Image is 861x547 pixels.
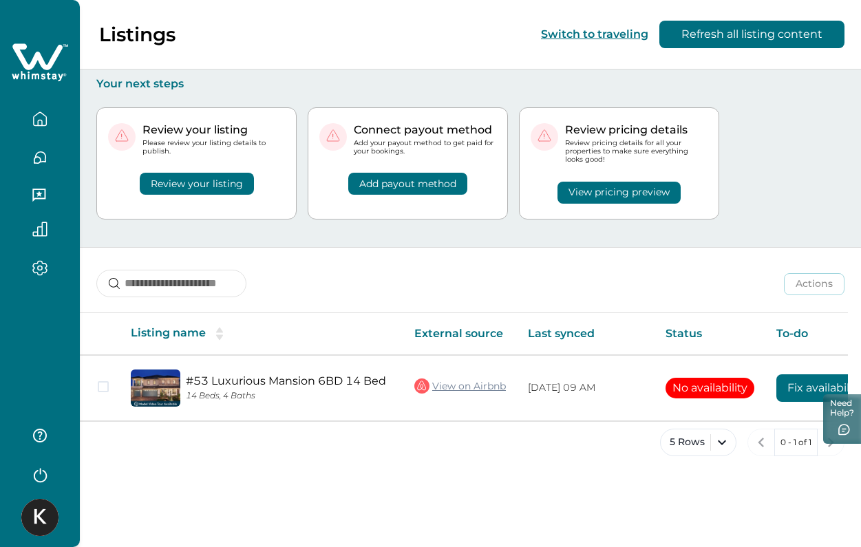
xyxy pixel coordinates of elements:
[131,369,180,407] img: propertyImage_#53 Luxurious Mansion 6BD 14 Bed
[660,429,736,456] button: 5 Rows
[414,377,506,395] a: View on Airbnb
[565,139,708,164] p: Review pricing details for all your properties to make sure everything looks good!
[142,139,285,155] p: Please review your listing details to publish.
[817,429,844,456] button: next page
[142,123,285,137] p: Review your listing
[666,378,754,398] button: No availability
[403,313,517,355] th: External source
[541,28,648,41] button: Switch to traveling
[774,429,818,456] button: 0 - 1 of 1
[784,273,844,295] button: Actions
[354,139,496,155] p: Add your payout method to get paid for your bookings.
[655,313,765,355] th: Status
[557,182,681,204] button: View pricing preview
[186,374,392,387] a: #53 Luxurious Mansion 6BD 14 Bed
[517,313,655,355] th: Last synced
[206,327,233,341] button: sorting
[96,77,844,91] p: Your next steps
[140,173,254,195] button: Review your listing
[186,391,392,401] p: 14 Beds, 4 Baths
[120,313,403,355] th: Listing name
[780,436,811,449] p: 0 - 1 of 1
[348,173,467,195] button: Add payout method
[565,123,708,137] p: Review pricing details
[99,23,176,46] p: Listings
[747,429,775,456] button: previous page
[528,381,644,395] p: [DATE] 09 AM
[659,21,844,48] button: Refresh all listing content
[354,123,496,137] p: Connect payout method
[21,499,59,536] img: Whimstay Host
